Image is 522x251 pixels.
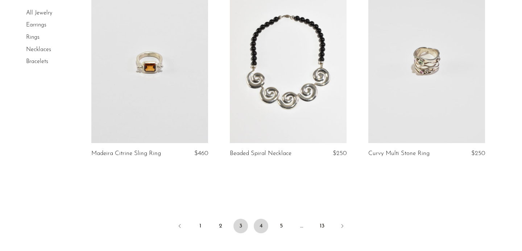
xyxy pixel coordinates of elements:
[26,59,48,64] a: Bracelets
[233,219,248,233] span: 3
[194,150,208,156] span: $460
[274,219,289,233] a: 5
[26,10,52,16] a: All Jewelry
[335,219,349,235] a: Next
[368,150,430,157] a: Curvy Multi Stone Ring
[26,34,40,40] a: Rings
[254,219,268,233] a: 4
[26,22,46,28] a: Earrings
[213,219,228,233] a: 2
[294,219,309,233] span: …
[173,219,187,235] a: Previous
[471,150,485,156] span: $250
[26,47,51,53] a: Necklaces
[193,219,207,233] a: 1
[315,219,329,233] a: 13
[91,150,161,157] a: Madeira Citrine Sling Ring
[230,150,291,157] a: Beaded Spiral Necklace
[333,150,347,156] span: $250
